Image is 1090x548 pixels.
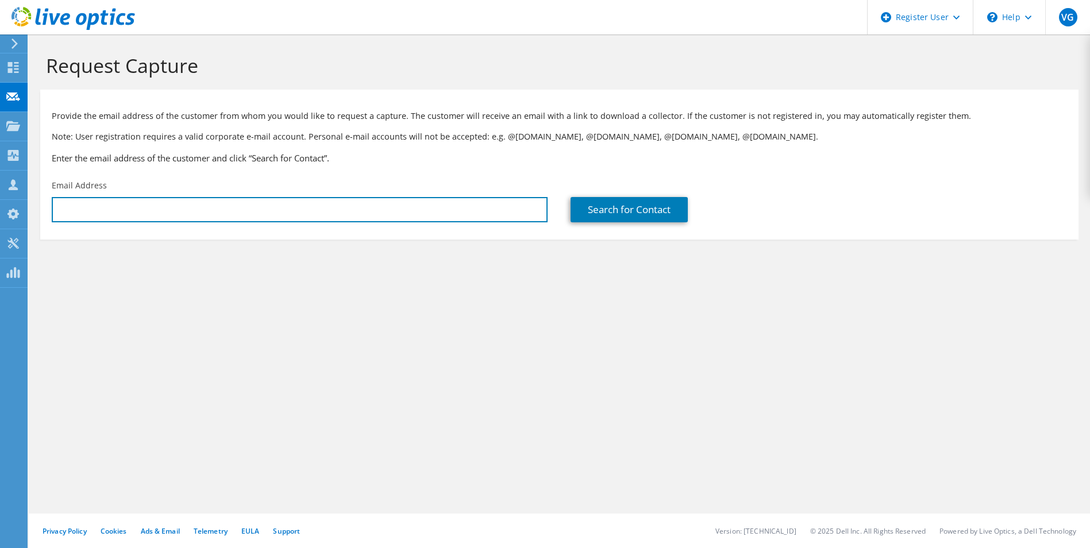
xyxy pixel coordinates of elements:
h1: Request Capture [46,53,1067,78]
a: Search for Contact [571,197,688,222]
li: Version: [TECHNICAL_ID] [715,526,796,536]
h3: Enter the email address of the customer and click “Search for Contact”. [52,152,1067,164]
label: Email Address [52,180,107,191]
p: Note: User registration requires a valid corporate e-mail account. Personal e-mail accounts will ... [52,130,1067,143]
span: VG [1059,8,1077,26]
a: Support [273,526,300,536]
li: © 2025 Dell Inc. All Rights Reserved [810,526,926,536]
svg: \n [987,12,997,22]
p: Provide the email address of the customer from whom you would like to request a capture. The cust... [52,110,1067,122]
a: Cookies [101,526,127,536]
a: Privacy Policy [43,526,87,536]
li: Powered by Live Optics, a Dell Technology [939,526,1076,536]
a: Telemetry [194,526,228,536]
a: Ads & Email [141,526,180,536]
a: EULA [241,526,259,536]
